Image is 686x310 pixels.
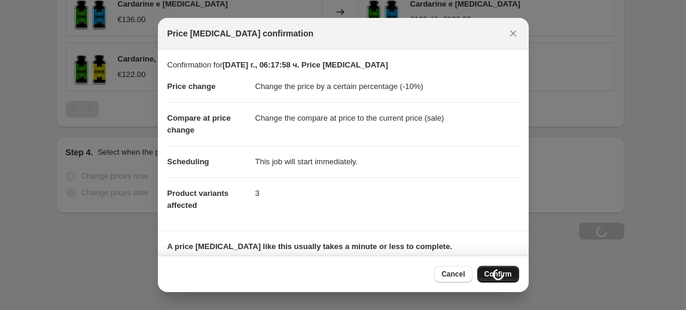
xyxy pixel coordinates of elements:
span: Cancel [441,269,465,279]
button: Close [505,25,522,42]
span: Price change [167,82,216,91]
span: Price [MEDICAL_DATA] confirmation [167,27,314,39]
dd: Change the compare at price to the current price (sale) [255,102,519,134]
p: Confirmation for [167,59,519,71]
dd: 3 [255,177,519,209]
span: Scheduling [167,157,209,166]
span: Compare at price change [167,113,231,134]
button: Cancel [434,266,472,283]
b: [DATE] г., 06:17:58 ч. Price [MEDICAL_DATA] [222,60,388,69]
span: Product variants affected [167,189,229,210]
dd: Change the price by a certain percentage (-10%) [255,71,519,102]
dd: This job will start immediately. [255,146,519,177]
b: A price [MEDICAL_DATA] like this usually takes a minute or less to complete. [167,242,453,251]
